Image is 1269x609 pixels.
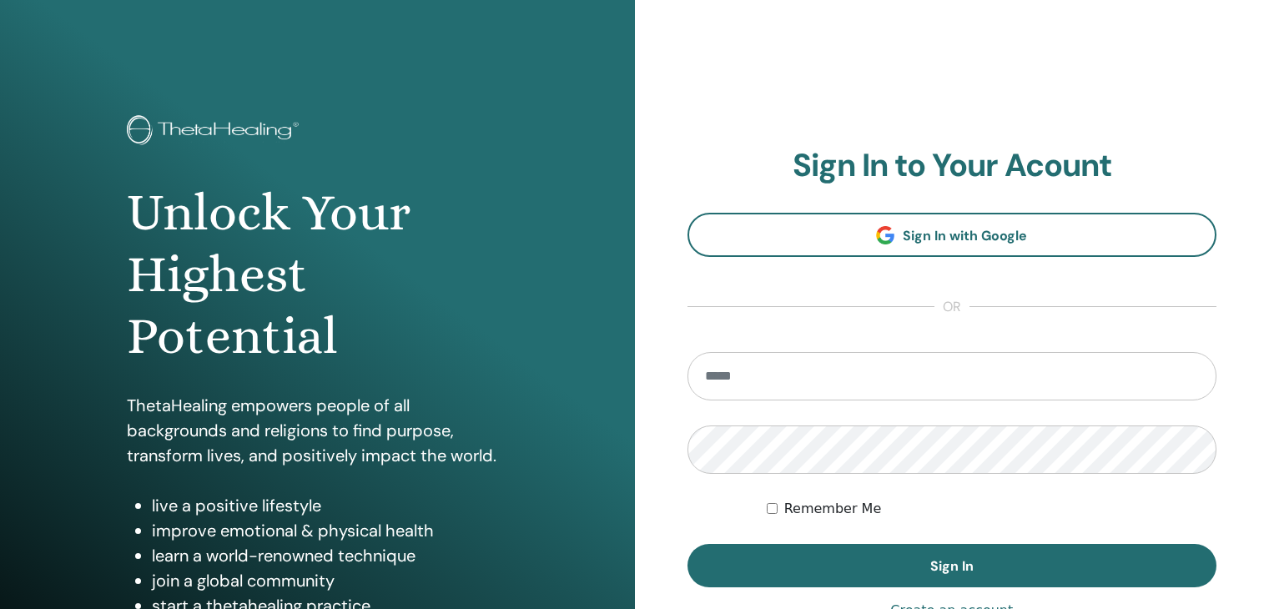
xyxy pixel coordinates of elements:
li: learn a world-renowned technique [152,543,508,568]
span: or [934,297,969,317]
h1: Unlock Your Highest Potential [127,182,508,368]
label: Remember Me [784,499,882,519]
span: Sign In [930,557,974,575]
li: live a positive lifestyle [152,493,508,518]
span: Sign In with Google [903,227,1027,244]
li: join a global community [152,568,508,593]
p: ThetaHealing empowers people of all backgrounds and religions to find purpose, transform lives, a... [127,393,508,468]
a: Sign In with Google [687,213,1217,257]
div: Keep me authenticated indefinitely or until I manually logout [767,499,1216,519]
li: improve emotional & physical health [152,518,508,543]
h2: Sign In to Your Acount [687,147,1217,185]
button: Sign In [687,544,1217,587]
